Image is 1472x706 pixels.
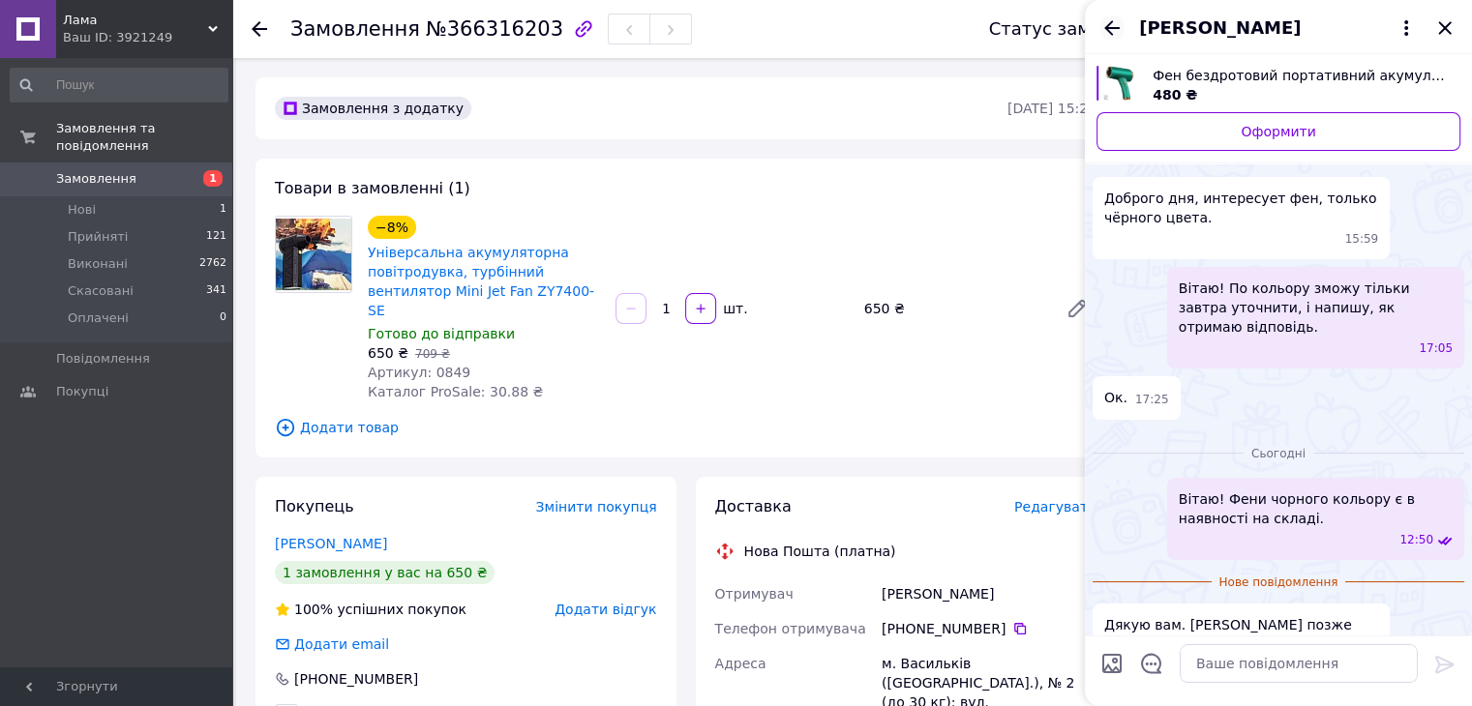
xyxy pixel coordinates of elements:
div: Нова Пошта (платна) [739,542,901,561]
span: Замовлення [56,170,136,188]
a: Переглянути товар [1096,66,1460,104]
div: Статус замовлення [989,19,1167,39]
span: Додати товар [275,417,1096,438]
span: Покупці [56,383,108,400]
span: Додати відгук [555,602,656,617]
span: 121 [206,228,226,246]
span: Замовлення [290,17,420,41]
div: Замовлення з додатку [275,97,471,120]
div: 650 ₴ [856,295,1050,322]
img: Універсальна акумуляторна повітродувка, турбінний вентилятор Mini Jet Fan ZY7400-SE [276,219,351,290]
span: Лама [63,12,208,29]
span: Оплачені [68,309,129,327]
span: 1 [220,201,226,219]
span: Повідомлення [56,350,150,368]
span: Сьогодні [1244,446,1313,462]
div: Додати email [273,634,391,654]
div: 1 замовлення у вас на 650 ₴ [275,561,495,584]
span: Прийняті [68,228,128,246]
span: 2762 [199,255,226,273]
div: успішних покупок [275,600,466,619]
span: 17:25 11.10.2025 [1135,392,1169,408]
span: 341 [206,282,226,300]
button: [PERSON_NAME] [1139,15,1418,41]
a: Оформити [1096,112,1460,151]
span: Покупець [275,497,354,515]
span: Редагувати [1014,499,1096,515]
img: 6571833886_w640_h640_fen-besprovodnoj-portativnyj.jpg [1102,66,1137,101]
span: 650 ₴ [368,345,408,361]
div: [PERSON_NAME] [878,576,1100,611]
span: Артикул: 0849 [368,365,470,380]
span: [PERSON_NAME] [1139,15,1301,41]
span: Скасовані [68,282,134,300]
span: Готово до відправки [368,326,515,341]
div: Ваш ID: 3921249 [63,29,232,46]
span: Отримувач [715,586,794,602]
span: Вітаю! По кольору зможу тільки завтра уточнити, і напишу, як отримаю відповідь. [1179,279,1453,337]
div: [PHONE_NUMBER] [882,619,1096,638]
span: Ок. [1104,388,1127,408]
button: Назад [1100,16,1124,40]
div: −8% [368,216,416,239]
a: Універсальна акумуляторна повітродувка, турбінний вентилятор Mini Jet Fan ZY7400-SE [368,245,594,318]
div: Повернутися назад [252,19,267,39]
a: [PERSON_NAME] [275,536,387,551]
button: Закрити [1433,16,1457,40]
span: Дякую вам. [PERSON_NAME] позже замовлю [1104,615,1378,654]
time: [DATE] 15:26 [1007,101,1096,116]
span: Нове повідомлення [1212,574,1346,591]
span: 100% [294,602,333,617]
span: Доброго дня, интересует фен, только чёрного цвета. [1104,189,1378,227]
span: 480 ₴ [1153,87,1197,103]
span: Фен бездротовий портативний акумуляторний Portable Hair Dryer USB 2600 mAh два швидкісні режими [1153,66,1445,85]
span: Змінити покупця [536,499,657,515]
input: Пошук [10,68,228,103]
span: Виконані [68,255,128,273]
span: Доставка [715,497,792,515]
div: 12.10.2025 [1093,443,1464,462]
a: Редагувати [1058,289,1096,328]
span: Адреса [715,656,766,671]
span: Товари в замовленні (1) [275,179,470,197]
span: №366316203 [426,17,563,41]
span: Телефон отримувача [715,621,866,636]
span: 12:50 12.10.2025 [1399,532,1433,548]
div: [PHONE_NUMBER] [292,669,420,689]
div: шт. [718,299,749,318]
span: 15:59 11.10.2025 [1345,231,1379,248]
span: Вітаю! Фени чорного кольору є в наявності на складі. [1179,489,1453,528]
div: Додати email [292,634,391,654]
span: 0 [220,309,226,327]
span: 1 [203,170,223,187]
span: 709 ₴ [415,347,450,361]
span: 17:05 11.10.2025 [1419,340,1453,357]
span: Каталог ProSale: 30.88 ₴ [368,384,543,399]
span: Нові [68,201,96,219]
span: Замовлення та повідомлення [56,120,232,155]
button: Відкрити шаблони відповідей [1139,651,1164,676]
